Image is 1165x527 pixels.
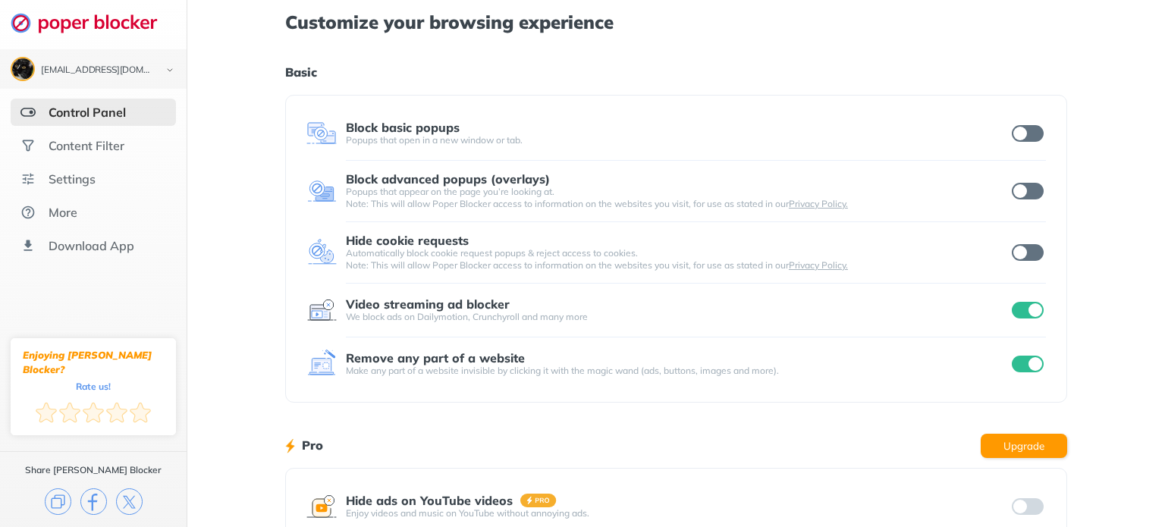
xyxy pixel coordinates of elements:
[285,12,1067,32] h1: Customize your browsing experience
[306,349,337,379] img: feature icon
[346,351,525,365] div: Remove any part of a website
[49,105,126,120] div: Control Panel
[49,238,134,253] div: Download App
[346,121,460,134] div: Block basic popups
[789,259,848,271] a: Privacy Policy.
[346,297,510,311] div: Video streaming ad blocker
[346,134,1009,146] div: Popups that open in a new window or tab.
[49,138,124,153] div: Content Filter
[11,12,174,33] img: logo-webpage.svg
[20,238,36,253] img: download-app.svg
[49,205,77,220] div: More
[161,62,179,78] img: chevron-bottom-black.svg
[20,171,36,187] img: settings.svg
[20,205,36,220] img: about.svg
[80,488,107,515] img: facebook.svg
[346,494,513,507] div: Hide ads on YouTube videos
[41,65,153,76] div: starfallsunshine@gmail.com
[346,234,469,247] div: Hide cookie requests
[76,383,111,390] div: Rate us!
[20,105,36,120] img: features-selected.svg
[346,186,1009,210] div: Popups that appear on the page you’re looking at. Note: This will allow Poper Blocker access to i...
[346,172,550,186] div: Block advanced popups (overlays)
[285,62,1067,82] h1: Basic
[346,311,1009,323] div: We block ads on Dailymotion, Crunchyroll and many more
[306,491,337,522] img: feature icon
[285,437,295,455] img: lighting bolt
[520,494,557,507] img: pro-badge.svg
[346,247,1009,271] div: Automatically block cookie request popups & reject access to cookies. Note: This will allow Poper...
[981,434,1067,458] button: Upgrade
[20,138,36,153] img: social.svg
[45,488,71,515] img: copy.svg
[302,435,323,455] h1: Pro
[49,171,96,187] div: Settings
[789,198,848,209] a: Privacy Policy.
[116,488,143,515] img: x.svg
[306,118,337,149] img: feature icon
[306,295,337,325] img: feature icon
[12,58,33,80] img: ACg8ocKEaesE4tcV4QfSkMCt57-o_NuVN_csnsN2qP1kGJy0tDDsIkOL=s96-c
[23,348,164,377] div: Enjoying [PERSON_NAME] Blocker?
[306,176,337,206] img: feature icon
[346,507,1009,519] div: Enjoy videos and music on YouTube without annoying ads.
[346,365,1009,377] div: Make any part of a website invisible by clicking it with the magic wand (ads, buttons, images and...
[25,464,162,476] div: Share [PERSON_NAME] Blocker
[306,237,337,268] img: feature icon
